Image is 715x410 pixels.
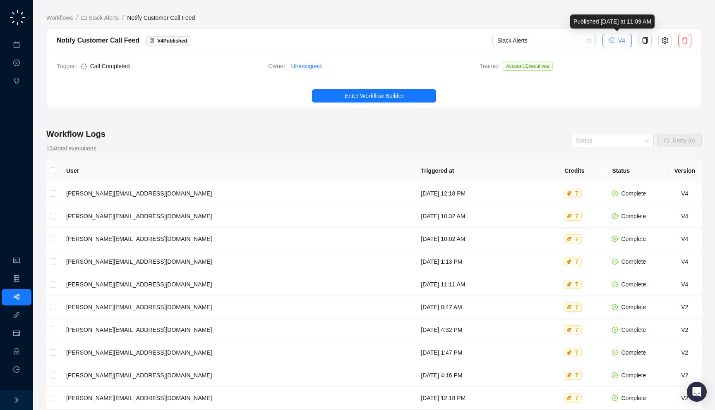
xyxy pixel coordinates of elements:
[667,250,702,273] td: V4
[13,366,20,373] span: logout
[480,62,503,74] span: Teams
[605,160,667,182] th: Status
[667,182,702,205] td: V4
[414,387,543,410] td: [DATE] 12:18 PM
[612,395,618,401] span: check-circle
[60,387,414,410] td: [PERSON_NAME][EMAIL_ADDRESS][DOMAIN_NAME]
[621,372,646,379] span: Complete
[667,228,702,250] td: V4
[573,371,580,379] div: 7
[414,273,543,296] td: [DATE] 11:11 AM
[621,281,646,288] span: Complete
[609,37,615,43] span: history
[667,160,702,182] th: Version
[14,397,19,403] span: right
[60,250,414,273] td: [PERSON_NAME][EMAIL_ADDRESS][DOMAIN_NAME]
[621,395,646,401] span: Complete
[60,319,414,341] td: [PERSON_NAME][EMAIL_ADDRESS][DOMAIN_NAME]
[573,394,580,402] div: 7
[60,296,414,319] td: [PERSON_NAME][EMAIL_ADDRESS][DOMAIN_NAME]
[149,38,154,43] span: file-done
[612,213,618,219] span: check-circle
[291,62,322,71] a: Unassigned
[573,348,580,357] div: 7
[60,160,414,182] th: User
[667,296,702,319] td: V2
[312,89,436,102] button: Enter Workflow Builder
[621,236,646,242] span: Complete
[47,89,701,102] a: Enter Workflow Builder
[618,36,625,45] span: V4
[612,281,618,287] span: check-circle
[414,228,543,250] td: [DATE] 10:02 AM
[60,364,414,387] td: [PERSON_NAME][EMAIL_ADDRESS][DOMAIN_NAME]
[268,62,291,71] span: Owner
[612,304,618,310] span: check-circle
[414,296,543,319] td: [DATE] 8:47 AM
[642,37,648,44] span: copy
[573,257,580,266] div: 7
[570,14,655,29] div: Published [DATE] at 11:09 AM
[621,258,646,265] span: Complete
[667,319,702,341] td: V2
[573,212,580,220] div: 7
[122,13,124,22] li: /
[621,349,646,356] span: Complete
[57,62,81,71] span: Trigger
[8,8,27,27] img: logo-small-C4UdH2pc.png
[612,327,618,333] span: check-circle
[667,387,702,410] td: V2
[667,364,702,387] td: V2
[503,62,553,71] span: Account Executives
[414,160,543,182] th: Triggered at
[621,304,646,310] span: Complete
[612,372,618,378] span: check-circle
[621,213,646,219] span: Complete
[414,205,543,228] td: [DATE] 10:32 AM
[667,341,702,364] td: V2
[414,364,543,387] td: [DATE] 4:16 PM
[414,182,543,205] td: [DATE] 12:18 PM
[414,341,543,364] td: [DATE] 1:47 PM
[573,189,580,198] div: 7
[612,350,618,355] span: check-circle
[602,34,632,47] button: V4
[657,134,702,147] button: Retry (0)
[667,273,702,296] td: V4
[621,190,646,197] span: Complete
[612,259,618,265] span: check-circle
[414,250,543,273] td: [DATE] 1:13 PM
[60,228,414,250] td: [PERSON_NAME][EMAIL_ADDRESS][DOMAIN_NAME]
[621,327,646,333] span: Complete
[60,205,414,228] td: [PERSON_NAME][EMAIL_ADDRESS][DOMAIN_NAME]
[60,182,414,205] td: [PERSON_NAME][EMAIL_ADDRESS][DOMAIN_NAME]
[81,15,87,21] span: folder
[345,91,403,100] span: Enter Workflow Builder
[573,326,580,334] div: 7
[687,382,707,402] div: Open Intercom Messenger
[90,63,130,69] span: Call Completed
[157,38,187,44] span: V 4 Published
[612,191,618,196] span: check-circle
[573,280,580,288] div: 7
[127,14,195,21] span: Notify Customer Call Feed
[46,145,98,152] span: 124 total executions.
[667,205,702,228] td: V4
[76,13,78,22] li: /
[79,13,120,22] a: folder Slack Alerts
[497,34,591,47] span: Slack Alerts
[662,37,668,44] span: setting
[573,235,580,243] div: 7
[681,37,688,44] span: delete
[81,63,87,69] img: logo-small-inverted-DW8HDUn_.png
[60,273,414,296] td: [PERSON_NAME][EMAIL_ADDRESS][DOMAIN_NAME]
[60,341,414,364] td: [PERSON_NAME][EMAIL_ADDRESS][DOMAIN_NAME]
[612,236,618,242] span: check-circle
[45,13,74,22] a: Workflows
[573,303,580,311] div: 7
[57,35,139,45] div: Notify Customer Call Feed
[543,160,605,182] th: Credits
[46,128,106,140] h4: Workflow Logs
[414,319,543,341] td: [DATE] 4:32 PM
